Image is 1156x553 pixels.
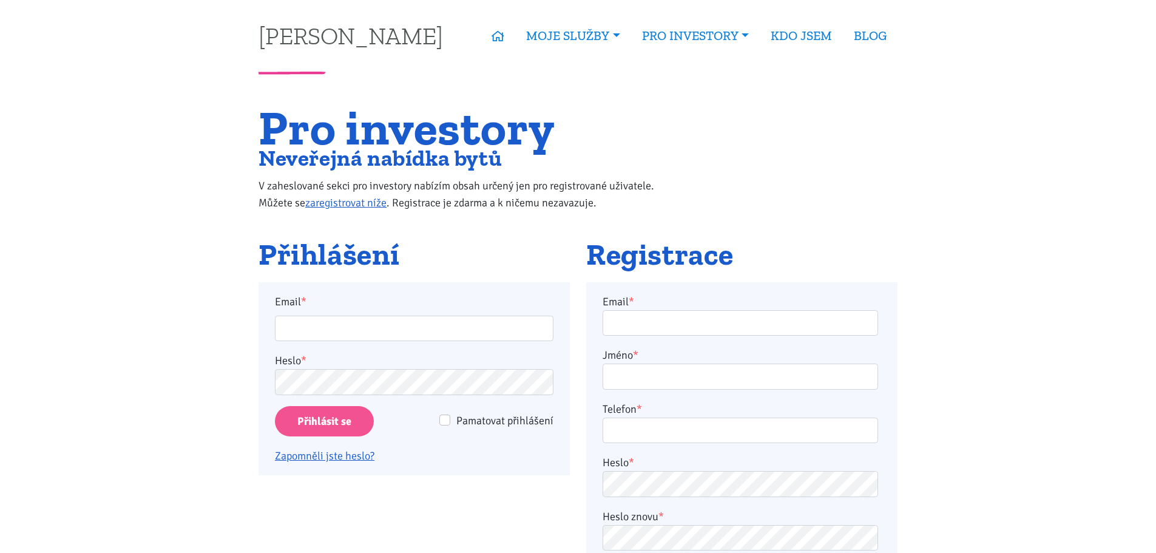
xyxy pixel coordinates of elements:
[603,347,638,364] label: Jméno
[629,295,634,308] abbr: required
[259,24,443,47] a: [PERSON_NAME]
[305,196,387,209] a: zaregistrovat níže
[629,456,634,469] abbr: required
[603,454,634,471] label: Heslo
[631,22,760,50] a: PRO INVESTORY
[658,510,664,523] abbr: required
[515,22,630,50] a: MOJE SLUŽBY
[275,406,374,437] input: Přihlásit se
[259,239,570,271] h2: Přihlášení
[267,293,562,310] label: Email
[843,22,897,50] a: BLOG
[603,401,642,418] label: Telefon
[760,22,843,50] a: KDO JSEM
[637,402,642,416] abbr: required
[259,148,679,168] h2: Neveřejná nabídka bytů
[275,352,306,369] label: Heslo
[603,293,634,310] label: Email
[603,508,664,525] label: Heslo znovu
[586,239,897,271] h2: Registrace
[633,348,638,362] abbr: required
[259,177,679,211] p: V zaheslované sekci pro investory nabízím obsah určený jen pro registrované uživatele. Můžete se ...
[275,449,374,463] a: Zapomněli jste heslo?
[456,414,553,427] span: Pamatovat přihlášení
[259,107,679,148] h1: Pro investory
